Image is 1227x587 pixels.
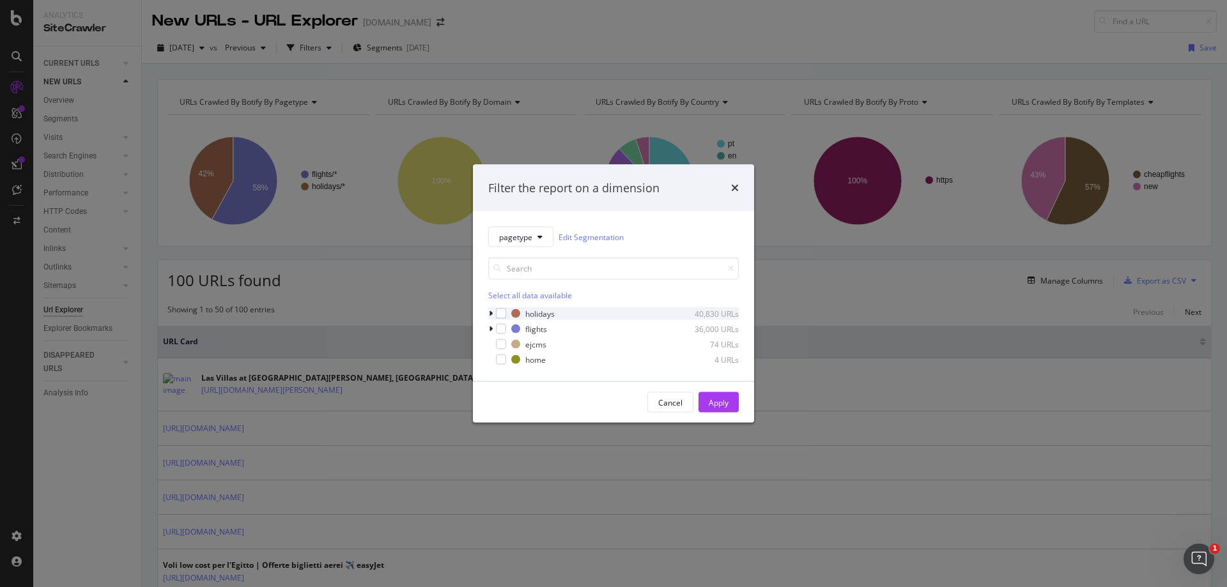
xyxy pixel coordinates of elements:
[676,323,739,334] div: 36,000 URLs
[658,397,683,408] div: Cancel
[488,290,739,301] div: Select all data available
[525,354,546,365] div: home
[473,164,754,423] div: modal
[647,392,693,413] button: Cancel
[559,230,624,243] a: Edit Segmentation
[488,179,660,196] div: Filter the report on a dimension
[525,323,547,334] div: flights
[698,392,739,413] button: Apply
[488,227,553,247] button: pagetype
[1184,544,1214,574] iframe: Intercom live chat
[731,179,739,196] div: times
[676,339,739,349] div: 74 URLs
[1210,544,1220,554] span: 1
[709,397,729,408] div: Apply
[676,308,739,319] div: 40,830 URLs
[499,231,532,242] span: pagetype
[676,354,739,365] div: 4 URLs
[488,257,739,280] input: Search
[525,339,546,349] div: ejcms
[525,308,555,319] div: holidays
